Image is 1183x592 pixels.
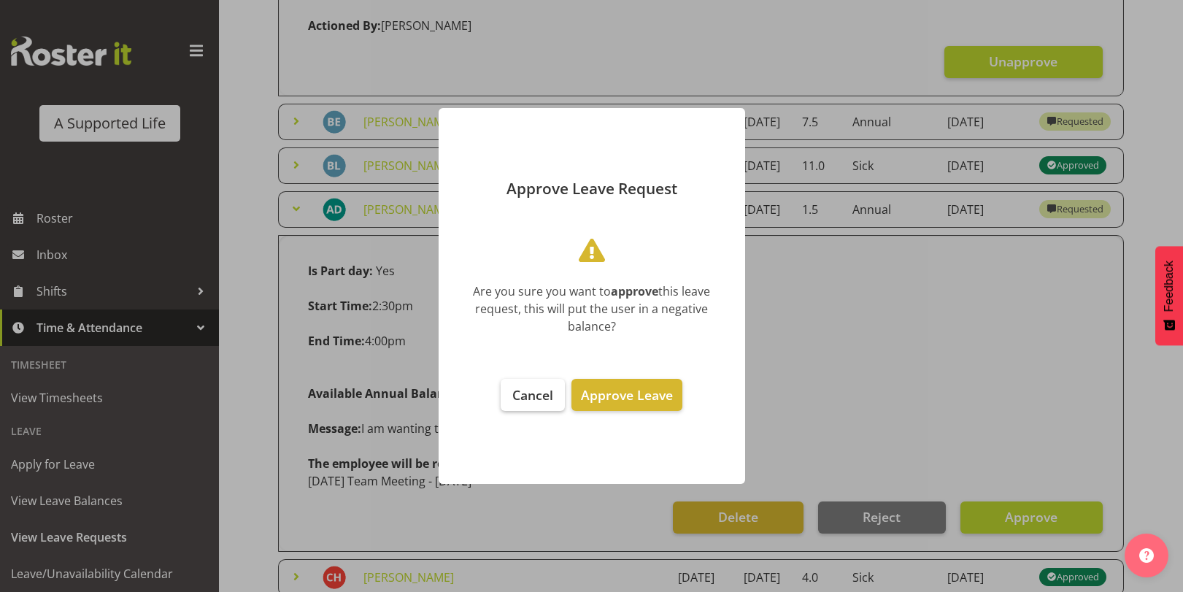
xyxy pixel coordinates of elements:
div: Are you sure you want to this leave request, this will put the user in a negative balance? [461,282,723,335]
button: Approve Leave [571,379,682,411]
p: Approve Leave Request [453,181,731,196]
span: Feedback [1163,261,1176,312]
span: Cancel [512,386,553,404]
img: help-xxl-2.png [1139,548,1154,563]
span: Approve Leave [581,386,673,404]
button: Cancel [501,379,565,411]
b: approve [611,283,658,299]
button: Feedback - Show survey [1155,246,1183,345]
